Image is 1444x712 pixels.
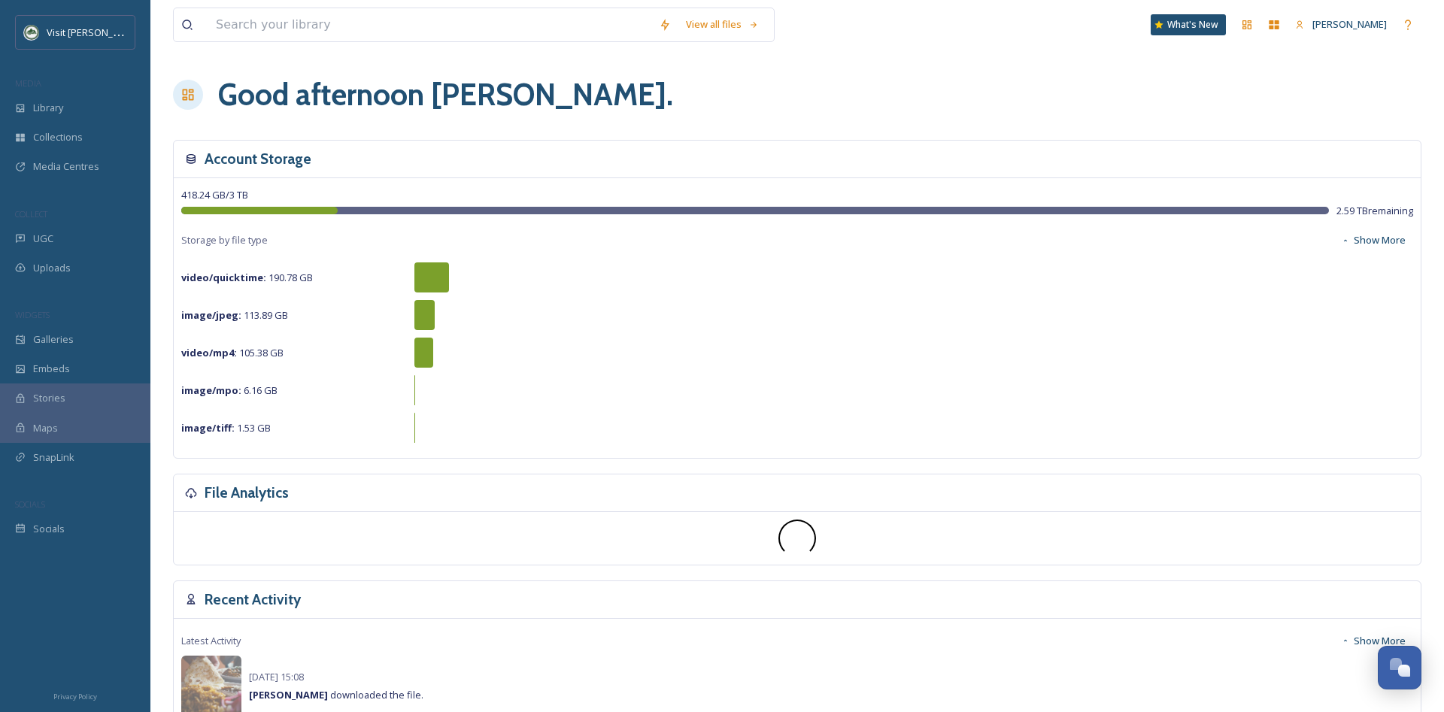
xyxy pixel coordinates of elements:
h3: Recent Activity [205,589,301,611]
span: Stories [33,391,65,405]
span: Collections [33,130,83,144]
strong: image/mpo : [181,383,241,397]
span: 6.16 GB [181,383,278,397]
span: Privacy Policy [53,692,97,701]
span: UGC [33,232,53,246]
span: Maps [33,421,58,435]
span: COLLECT [15,208,47,220]
h1: Good afternoon [PERSON_NAME] . [218,72,673,117]
span: [PERSON_NAME] [1312,17,1387,31]
span: 190.78 GB [181,271,313,284]
span: Galleries [33,332,74,347]
button: Show More [1333,226,1413,255]
img: Unknown.png [24,25,39,40]
strong: [PERSON_NAME] [249,688,328,701]
button: Show More [1333,626,1413,656]
span: 2.59 TB remaining [1336,204,1413,218]
span: SnapLink [33,450,74,465]
button: Open Chat [1378,646,1421,689]
h3: Account Storage [205,148,311,170]
span: 105.38 GB [181,346,284,359]
strong: video/quicktime : [181,271,266,284]
span: Latest Activity [181,634,241,648]
span: MEDIA [15,77,41,89]
span: WIDGETS [15,309,50,320]
strong: image/tiff : [181,421,235,435]
span: Socials [33,522,65,536]
input: Search your library [208,8,651,41]
strong: image/jpeg : [181,308,241,322]
span: Uploads [33,261,71,275]
a: View all files [678,10,766,39]
strong: video/mp4 : [181,346,237,359]
a: What's New [1151,14,1226,35]
span: Media Centres [33,159,99,174]
h3: File Analytics [205,482,289,504]
span: Storage by file type [181,233,268,247]
span: 113.89 GB [181,308,288,322]
span: 418.24 GB / 3 TB [181,188,248,201]
span: 1.53 GB [181,421,271,435]
span: SOCIALS [15,498,45,510]
a: Privacy Policy [53,686,97,704]
span: Library [33,101,63,115]
span: downloaded the file. [249,688,423,701]
span: Embeds [33,362,70,376]
span: [DATE] 15:08 [249,670,304,683]
a: [PERSON_NAME] [1288,10,1394,39]
span: Visit [PERSON_NAME] [47,25,142,39]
